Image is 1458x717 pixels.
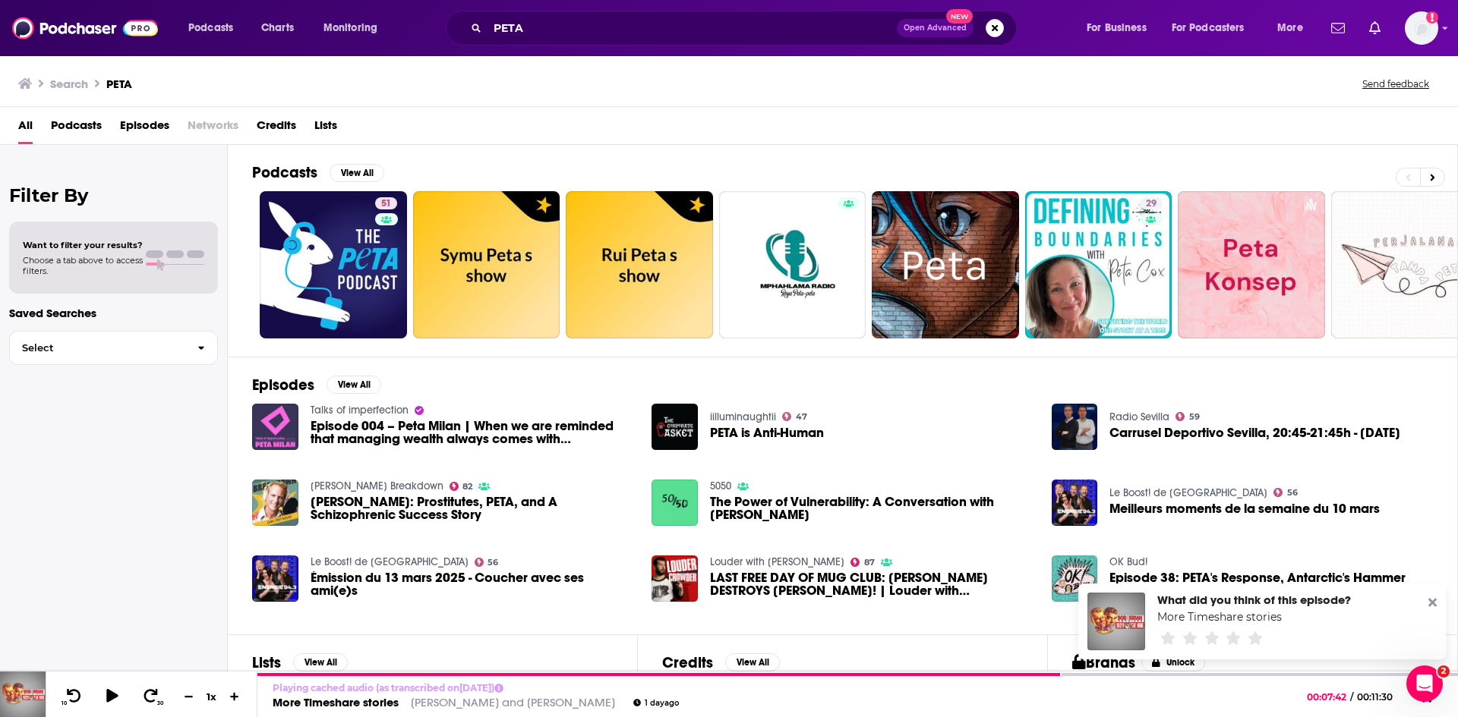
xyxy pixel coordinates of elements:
span: Episode 38: PETA's Response, Antarctic's Hammer Bras, and AI Ghosts [1109,571,1433,597]
h2: Podcasts [252,163,317,182]
button: View All [293,653,348,671]
a: Mayim Bialik's Breakdown [311,480,443,492]
button: View All [725,653,780,671]
a: 82 [450,482,473,491]
a: More Timeshare stories [1157,610,1282,624]
a: LAST FREE DAY OF MUG CLUB: VIVEK DESTROYS DON LEMON! | Louder with Crowder [710,571,1034,597]
p: Saved Searches [9,306,218,320]
span: More [1277,17,1303,39]
button: View All [327,376,381,394]
span: Select [10,343,185,353]
h3: PETA [106,77,132,91]
img: Episode 004 – Peta Milan | When we are reminded that managing wealth always comes with responsibi... [252,404,298,450]
a: 29 [1140,197,1163,209]
span: For Podcasters [1172,17,1245,39]
a: The Power of Vulnerability: A Conversation with Peta Slocombe [652,480,698,526]
button: 10 [58,687,87,706]
span: New [946,9,974,24]
span: 59 [1189,414,1200,420]
button: Unlock [1141,653,1206,671]
a: ListsView All [252,653,348,672]
a: Episodes [120,113,169,144]
svg: Add a profile image [1426,11,1438,24]
a: 59 [1176,412,1200,421]
button: Show profile menu [1405,11,1438,45]
button: open menu [178,16,253,40]
a: Dan Mathews: Prostitutes, PETA, and A Schizophrenic Success Story [311,495,634,521]
span: LAST FREE DAY OF MUG CLUB: [PERSON_NAME] DESTROYS [PERSON_NAME]! | Louder with [PERSON_NAME] [710,571,1034,597]
div: Search podcasts, credits, & more... [460,11,1031,46]
h2: Episodes [252,376,314,395]
a: Carrusel Deportivo Sevilla, 20:45-21:45h - 08/12/2024 [1109,426,1400,439]
a: Podcasts [51,113,102,144]
button: open menu [1267,16,1322,40]
span: 56 [1287,489,1298,496]
span: Podcasts [188,17,233,39]
a: EpisodesView All [252,376,381,395]
h2: Filter By [9,184,218,206]
a: Show notifications dropdown [1363,15,1387,41]
span: 51 [381,197,391,212]
span: 87 [864,559,875,566]
a: Episode 38: PETA's Response, Antarctic's Hammer Bras, and AI Ghosts [1052,555,1098,602]
iframe: Intercom live chat [1406,665,1443,702]
a: More Timeshare stories [1087,593,1145,650]
a: Carrusel Deportivo Sevilla, 20:45-21:45h - 08/12/2024 [1052,404,1098,450]
button: 30 [137,687,166,706]
a: Charts [251,16,303,40]
button: Send feedback [1358,77,1434,90]
a: Louder with Crowder [710,555,844,568]
span: The Power of Vulnerability: A Conversation with [PERSON_NAME] [710,495,1034,521]
button: open menu [1162,16,1267,40]
img: Podchaser - Follow, Share and Rate Podcasts [12,14,158,42]
a: 56 [475,558,499,567]
span: 30 [157,700,163,706]
a: CreditsView All [662,653,780,672]
div: 1 x [199,690,225,703]
span: Episode 004 – Peta Milan | When we are reminded that managing wealth always comes with responsibi... [311,420,634,445]
span: Networks [188,113,238,144]
a: 5050 [710,480,731,492]
span: 29 [1146,197,1157,212]
span: 10 [62,700,67,706]
a: Talks of imperfection [311,404,409,417]
button: open menu [1076,16,1166,40]
span: Open Advanced [904,24,967,32]
span: PETA is Anti-Human [710,426,824,439]
span: Logged in as WesBurdett [1405,11,1438,45]
img: Meilleurs moments de la semaine du 10 mars [1052,480,1098,526]
a: 47 [782,412,807,421]
div: 1 day ago [633,699,679,707]
a: OK Bud! [1109,555,1147,568]
span: [PERSON_NAME]: Prostitutes, PETA, and A Schizophrenic Success Story [311,495,634,521]
a: Show notifications dropdown [1325,15,1351,41]
img: Dan Mathews: Prostitutes, PETA, and A Schizophrenic Success Story [252,480,298,526]
img: User Profile [1405,11,1438,45]
a: All [18,113,33,144]
a: [PERSON_NAME] and [PERSON_NAME] [411,695,615,709]
span: 56 [488,559,498,566]
a: Meilleurs moments de la semaine du 10 mars [1109,502,1380,515]
span: 2 [1437,665,1450,678]
span: Carrusel Deportivo Sevilla, 20:45-21:45h - [DATE] [1109,426,1400,439]
a: PETA is Anti-Human [652,404,698,450]
span: 00:07:42 [1307,691,1350,703]
p: Playing cached audio (as transcribed on [DATE] ) [273,682,679,693]
a: LAST FREE DAY OF MUG CLUB: VIVEK DESTROYS DON LEMON! | Louder with Crowder [652,555,698,602]
a: 29 [1025,191,1172,338]
a: The Power of Vulnerability: A Conversation with Peta Slocombe [710,495,1034,521]
input: Search podcasts, credits, & more... [488,16,897,40]
span: Want to filter your results? [23,240,143,250]
a: iilluminaughtii [710,410,776,423]
a: More Timeshare stories [273,695,399,709]
span: For Business [1087,17,1147,39]
button: open menu [313,16,397,40]
a: Lists [314,113,337,144]
a: Credits [257,113,296,144]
